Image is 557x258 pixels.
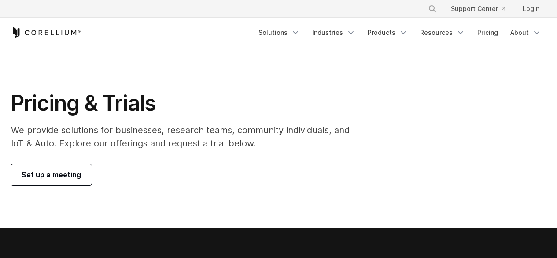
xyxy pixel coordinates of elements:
div: Navigation Menu [253,25,546,41]
a: Products [362,25,413,41]
a: Pricing [472,25,503,41]
h1: Pricing & Trials [11,90,362,116]
a: Corellium Home [11,27,81,38]
p: We provide solutions for businesses, research teams, community individuals, and IoT & Auto. Explo... [11,123,362,150]
span: Set up a meeting [22,169,81,180]
a: About [505,25,546,41]
a: Support Center [444,1,512,17]
a: Industries [307,25,361,41]
div: Navigation Menu [417,1,546,17]
button: Search [424,1,440,17]
a: Set up a meeting [11,164,92,185]
a: Login [516,1,546,17]
a: Solutions [253,25,305,41]
a: Resources [415,25,470,41]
